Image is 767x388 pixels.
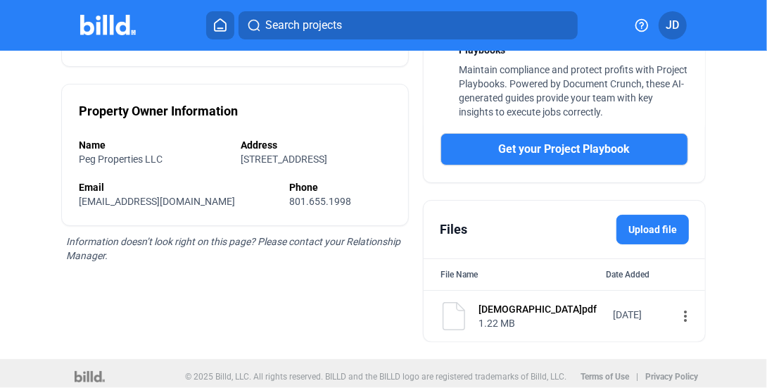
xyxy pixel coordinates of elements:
p: © 2025 Billd, LLC. All rights reserved. BILLD and the BILLD logo are registered trademarks of Bil... [185,372,566,382]
div: [DATE] [613,308,669,322]
b: Terms of Use [581,372,629,382]
div: Name [79,138,227,152]
span: Search projects [265,17,342,34]
button: JD [659,11,687,39]
button: Get your Project Playbook [440,133,688,165]
span: Peg Properties LLC [79,154,163,165]
span: [EMAIL_ADDRESS][DOMAIN_NAME] [79,196,235,207]
img: logo [75,371,105,382]
button: Search projects [239,11,578,39]
div: Property Owner Information [79,101,238,121]
span: Information doesn’t look right on this page? Please contact your Relationship Manager. [66,236,400,261]
span: JD [666,17,679,34]
p: | [636,372,638,382]
div: 1.22 MB [478,316,604,330]
div: File Name [440,268,478,282]
div: [DEMOGRAPHIC_DATA]pdf [478,302,604,316]
b: Privacy Policy [645,372,698,382]
div: Phone [289,180,391,194]
span: Maintain compliance and protect profits with Project Playbooks. Powered by Document Crunch, these... [459,64,687,118]
div: Files [440,220,467,239]
mat-icon: more_vert [677,308,694,325]
div: Address [241,138,391,152]
img: document [440,302,468,330]
img: Billd Company Logo [80,15,136,35]
span: 801.655.1998 [289,196,351,207]
div: Date Added [606,268,688,282]
label: Upload file [616,215,689,244]
span: [STREET_ADDRESS] [241,154,327,165]
div: Email [79,180,275,194]
span: Get your Project Playbook [498,141,630,158]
